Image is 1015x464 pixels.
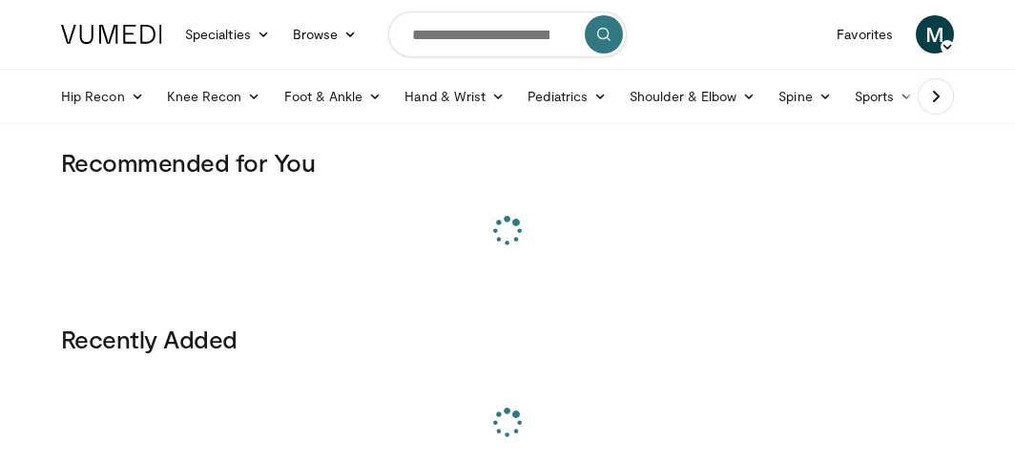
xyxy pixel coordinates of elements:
a: Hip Recon [50,77,155,116]
a: Pediatrics [516,77,618,116]
h3: Recommended for You [61,147,954,178]
a: Favorites [825,15,904,53]
a: Hand & Wrist [393,77,516,116]
a: Foot & Ankle [273,77,394,116]
a: Shoulder & Elbow [618,77,767,116]
a: Knee Recon [155,77,273,116]
a: M [916,15,954,53]
h3: Recently Added [61,324,954,354]
img: VuMedi Logo [61,25,162,44]
input: Search topics, interventions [388,11,627,57]
a: Browse [281,15,369,53]
a: Spine [767,77,842,116]
a: Specialties [174,15,281,53]
a: Sports [843,77,925,116]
